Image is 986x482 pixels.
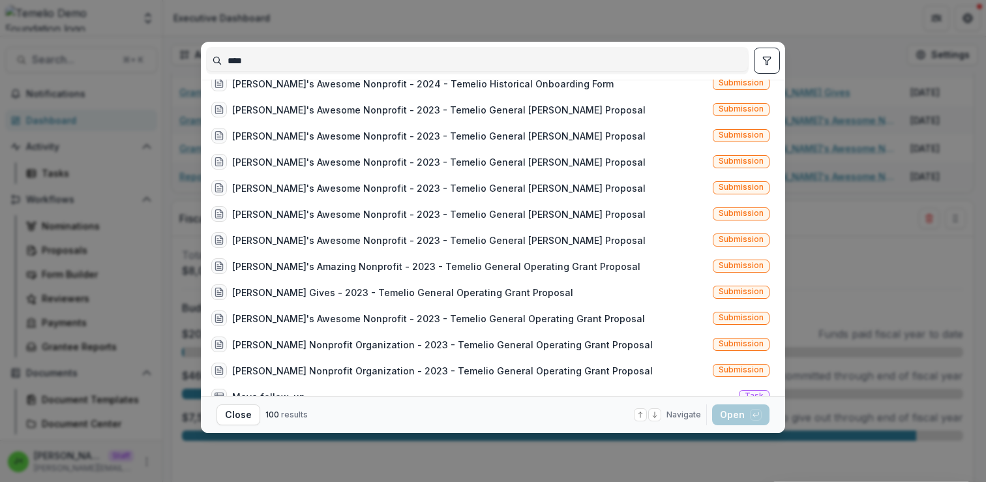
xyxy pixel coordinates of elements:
span: Submission [719,104,764,113]
button: Open [712,404,769,425]
span: Submission [719,78,764,87]
span: Submission [719,287,764,296]
div: [PERSON_NAME]'s Awesome Nonprofit - 2023 - Temelio General [PERSON_NAME] Proposal [232,103,646,117]
div: [PERSON_NAME]'s Awesome Nonprofit - 2023 - Temelio General [PERSON_NAME] Proposal [232,181,646,195]
span: 100 [265,410,279,419]
button: toggle filters [754,48,780,74]
span: Submission [719,183,764,192]
div: [PERSON_NAME] Nonprofit Organization - 2023 - Temelio General Operating Grant Proposal [232,338,653,352]
span: Task [745,391,764,400]
div: [PERSON_NAME]'s Awesome Nonprofit - 2023 - Temelio General Operating Grant Proposal [232,312,645,325]
span: Submission [719,235,764,244]
span: Submission [719,261,764,270]
div: [PERSON_NAME]'s Amazing Nonprofit - 2023 - Temelio General Operating Grant Proposal [232,260,640,273]
span: Navigate [666,409,701,421]
span: Submission [719,209,764,218]
span: Submission [719,157,764,166]
div: Maya follow-up [232,390,305,404]
span: results [281,410,308,419]
div: [PERSON_NAME] Nonprofit Organization - 2023 - Temelio General Operating Grant Proposal [232,364,653,378]
button: Close [217,404,260,425]
div: [PERSON_NAME]'s Awesome Nonprofit - 2023 - Temelio General [PERSON_NAME] Proposal [232,207,646,221]
div: [PERSON_NAME]'s Awesome Nonprofit - 2023 - Temelio General [PERSON_NAME] Proposal [232,155,646,169]
span: Submission [719,313,764,322]
span: Submission [719,365,764,374]
div: [PERSON_NAME] Gives - 2023 - Temelio General Operating Grant Proposal [232,286,573,299]
span: Submission [719,339,764,348]
div: [PERSON_NAME]'s Awesome Nonprofit - 2024 - Temelio Historical Onboarding Form [232,77,614,91]
span: Submission [719,130,764,140]
div: [PERSON_NAME]'s Awesome Nonprofit - 2023 - Temelio General [PERSON_NAME] Proposal [232,233,646,247]
div: [PERSON_NAME]'s Awesome Nonprofit - 2023 - Temelio General [PERSON_NAME] Proposal [232,129,646,143]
